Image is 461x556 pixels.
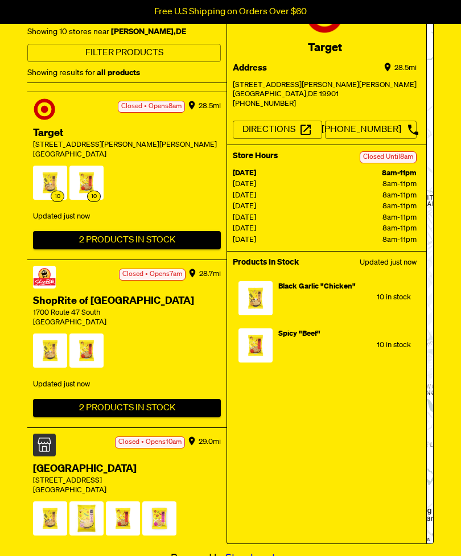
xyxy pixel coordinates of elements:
div: [STREET_ADDRESS][PERSON_NAME][PERSON_NAME] [233,81,417,90]
span: Spicy "Beef" [278,330,320,337]
div: 8am - 11pm [288,223,417,234]
div: Updated just now [33,207,221,226]
div: 8am - 11pm [288,179,417,190]
div: [GEOGRAPHIC_DATA] [33,150,221,160]
button: [PHONE_NUMBER] [325,121,417,139]
div: 8am - 11pm [288,190,417,201]
div: [GEOGRAPHIC_DATA] [33,486,221,496]
span: Black Garlic "Chicken" [278,283,356,290]
strong: [PERSON_NAME] , DE [109,28,186,36]
div: Showing results for [27,66,221,80]
div: Updated just now [33,375,221,394]
div: [DATE] [233,212,288,224]
div: 8am - 11pm [288,212,417,224]
div: [DATE] [233,190,288,201]
div: Products In Stock [233,257,299,269]
div: [DATE] [233,168,288,179]
div: Closed • Opens 7am [119,269,186,281]
div: 1700 Route 47 South [33,308,221,318]
div: 29.0 mi [199,434,221,451]
div: [STREET_ADDRESS] [33,476,221,486]
button: Directions [233,121,322,139]
button: 2 Products In Stock [33,231,221,249]
div: [DATE] [233,234,288,246]
div: Closed • Opens 8am [118,101,185,113]
p: Free U.S Shipping on Orders Over $60 [154,7,307,17]
button: 2 Products In Stock [33,399,221,417]
div: 28.5 mi [199,98,221,115]
div: [DATE] [233,223,288,234]
div: Store Hours [233,151,278,162]
div: 10 in stock [278,292,411,303]
div: Closed • Opens 10am [115,436,185,448]
div: [DATE] [233,179,288,190]
button: Filter Products [27,44,221,62]
div: Address [233,61,267,75]
div: [DATE] [233,201,288,212]
div: Target [33,126,221,141]
strong: all products [97,69,140,77]
div: 28.7 mi [199,266,221,283]
div: Showing 10 stores near [27,25,221,39]
div: 8am - 11pm [288,201,417,212]
div: 8am - 11pm [288,168,417,179]
div: 8am - 11pm [288,234,417,246]
div: [PHONE_NUMBER] [233,100,417,109]
div: [GEOGRAPHIC_DATA] [33,462,221,476]
div: Closed Until 8am [360,151,417,163]
div: [STREET_ADDRESS][PERSON_NAME][PERSON_NAME] [33,141,221,150]
div: Updated just now [360,257,417,269]
div: 10 in stock [278,340,411,351]
div: [GEOGRAPHIC_DATA] [33,318,221,328]
div: 28.5 mi [394,61,417,75]
div: ShopRite of [GEOGRAPHIC_DATA] [33,294,221,308]
div: Target [233,40,417,56]
div: [GEOGRAPHIC_DATA] , DE 19901 [233,90,417,100]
